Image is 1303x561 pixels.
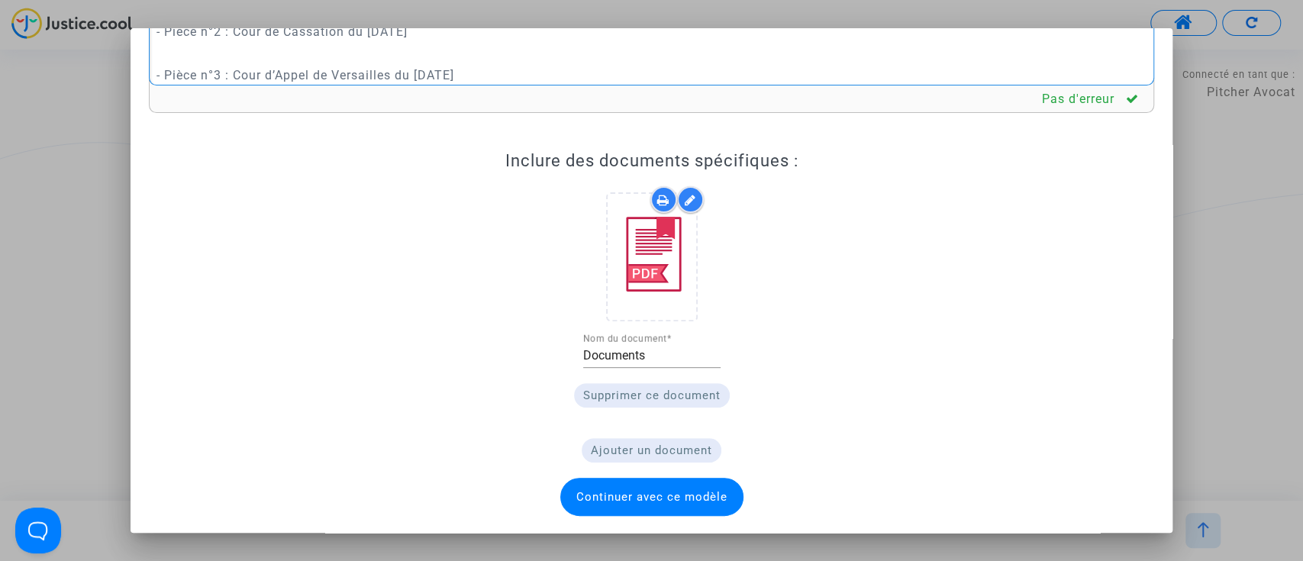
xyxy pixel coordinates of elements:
[1041,92,1114,106] span: Pas d'erreur
[576,490,727,504] span: Continuer avec ce modèle
[156,22,1146,41] p: - Pièce n°2 : Cour de Cassation du [DATE]
[574,383,730,408] button: Supprimer ce document
[156,66,1146,85] p: - Pièce n°3 : Cour d’Appel de Versailles du [DATE]
[164,151,1140,171] h4: Inclure des documents spécifiques :
[15,508,61,553] iframe: Help Scout Beacon - Open
[582,438,721,463] button: Ajouter un document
